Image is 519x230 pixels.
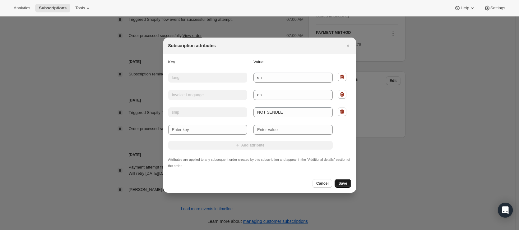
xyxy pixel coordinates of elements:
button: Cancel [313,179,332,188]
span: Cancel [316,181,328,186]
button: Help [451,4,479,12]
span: Analytics [14,6,30,11]
span: Save [338,181,347,186]
h2: Subscription attributes [168,43,216,49]
button: Tools [72,4,95,12]
span: Help [461,6,469,11]
span: Key [168,60,175,64]
span: Subscriptions [39,6,67,11]
button: Subscriptions [35,4,70,12]
input: Enter value [253,125,333,135]
div: Open Intercom Messenger [498,203,513,218]
small: Attributes are applied to any subsequent order created by this subscription and appear in the "Ad... [168,158,350,168]
span: Value [253,60,263,64]
button: Analytics [10,4,34,12]
button: Settings [480,4,509,12]
button: Save [335,179,351,188]
input: Enter key [168,125,248,135]
button: Close [344,41,352,50]
span: Settings [490,6,505,11]
span: Tools [75,6,85,11]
